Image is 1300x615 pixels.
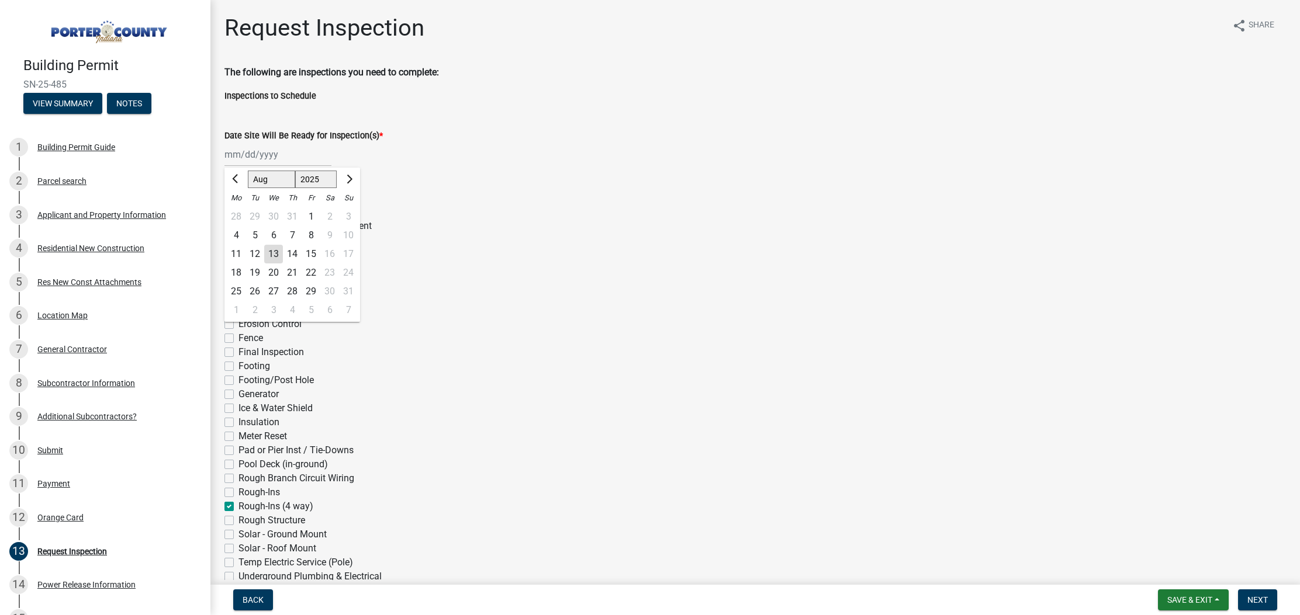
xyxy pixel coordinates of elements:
[341,170,355,189] button: Next month
[9,542,28,561] div: 13
[227,245,246,263] div: 11
[9,206,28,224] div: 3
[37,581,136,589] div: Power Release Information
[227,301,246,319] div: Monday, September 1, 2025
[283,263,302,282] div: Thursday, August 21, 2025
[37,547,107,555] div: Request Inspection
[302,226,320,245] div: 8
[238,401,313,415] label: Ice & Water Shield
[238,457,328,471] label: Pool Deck (in-ground)
[9,474,28,493] div: 11
[37,379,135,387] div: Subcontractor Information
[238,359,270,373] label: Footing
[302,263,320,282] div: Friday, August 22, 2025
[238,373,314,387] label: Footing/Post Hole
[264,226,283,245] div: 6
[224,132,383,140] label: Date Site Will Be Ready for Inspection(s)
[264,207,283,226] div: Wednesday, July 30, 2025
[264,245,283,263] div: 13
[302,301,320,319] div: 5
[238,527,327,541] label: Solar - Ground Mount
[283,301,302,319] div: Thursday, September 4, 2025
[227,282,246,301] div: Monday, August 25, 2025
[283,207,302,226] div: 31
[238,499,313,513] label: Rough-Ins (4 way)
[302,282,320,301] div: Friday, August 29, 2025
[1238,589,1277,610] button: Next
[264,301,283,319] div: Wednesday, September 3, 2025
[227,301,246,319] div: 1
[283,226,302,245] div: Thursday, August 7, 2025
[1158,589,1229,610] button: Save & Exit
[227,245,246,263] div: Monday, August 11, 2025
[23,99,102,109] wm-modal-confirm: Summary
[283,245,302,263] div: 14
[37,412,137,421] div: Additional Subcontractors?
[107,99,151,109] wm-modal-confirm: Notes
[339,189,358,207] div: Su
[264,301,283,319] div: 3
[227,282,246,301] div: 25
[9,306,28,325] div: 6
[238,569,382,583] label: Underground Plumbing & Electrical
[1249,19,1274,33] span: Share
[23,57,201,74] h4: Building Permit
[283,301,302,319] div: 4
[302,245,320,263] div: 15
[246,207,264,226] div: Tuesday, July 29, 2025
[238,415,279,429] label: Insulation
[227,263,246,282] div: Monday, August 18, 2025
[246,207,264,226] div: 29
[302,282,320,301] div: 29
[238,513,305,527] label: Rough Structure
[295,171,337,188] select: Select year
[283,245,302,263] div: Thursday, August 14, 2025
[238,345,304,359] label: Final Inspection
[224,14,424,42] h1: Request Inspection
[37,143,115,151] div: Building Permit Guide
[9,374,28,392] div: 8
[264,282,283,301] div: 27
[264,282,283,301] div: Wednesday, August 27, 2025
[9,407,28,426] div: 9
[227,189,246,207] div: Mo
[238,387,279,401] label: Generator
[283,263,302,282] div: 21
[246,263,264,282] div: 19
[246,282,264,301] div: 26
[246,245,264,263] div: 12
[37,211,166,219] div: Applicant and Property Information
[1167,595,1212,604] span: Save & Exit
[37,345,107,353] div: General Contractor
[37,480,70,488] div: Payment
[227,207,246,226] div: 28
[37,177,87,185] div: Parcel search
[302,207,320,226] div: Friday, August 1, 2025
[246,226,264,245] div: Tuesday, August 5, 2025
[9,575,28,594] div: 14
[1247,595,1268,604] span: Next
[302,263,320,282] div: 22
[264,245,283,263] div: Wednesday, August 13, 2025
[246,189,264,207] div: Tu
[238,443,354,457] label: Pad or Pier Inst / Tie-Downs
[238,317,302,331] label: Erosion Control
[264,189,283,207] div: We
[302,245,320,263] div: Friday, August 15, 2025
[37,244,144,252] div: Residential New Construction
[9,441,28,460] div: 10
[9,172,28,190] div: 2
[248,171,295,188] select: Select month
[283,207,302,226] div: Thursday, July 31, 2025
[9,340,28,359] div: 7
[246,226,264,245] div: 5
[224,143,331,166] input: mm/dd/yyyy
[9,239,28,258] div: 4
[243,595,264,604] span: Back
[246,282,264,301] div: Tuesday, August 26, 2025
[238,331,263,345] label: Fence
[320,189,339,207] div: Sa
[229,170,243,189] button: Previous month
[9,138,28,157] div: 1
[302,226,320,245] div: Friday, August 8, 2025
